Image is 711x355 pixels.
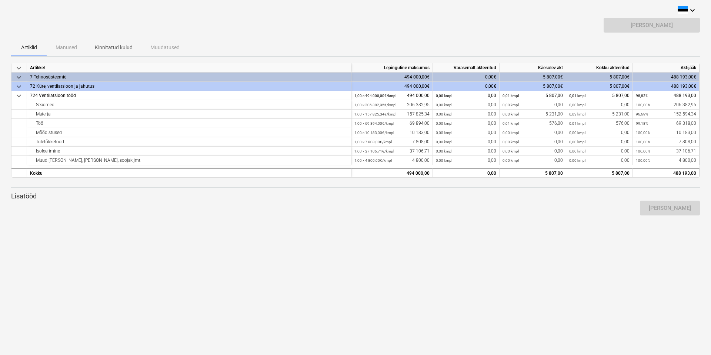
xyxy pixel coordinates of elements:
small: 100,00% [636,103,650,107]
div: 5 807,00 [569,91,630,100]
div: 0,00 [503,137,563,147]
div: 0,00 [503,100,563,110]
div: 494 000,00 [354,91,430,100]
div: Isoleerimine [30,147,348,156]
small: 0,00 kmpl [569,140,585,144]
div: 5 807,00€ [500,82,566,91]
div: 0,00 [436,119,496,128]
span: keyboard_arrow_down [14,73,23,82]
small: 1,00 × 10 183,00€ / kmpl [354,131,394,135]
p: Lisatööd [11,192,700,201]
div: 5 807,00 [503,91,563,100]
small: 0,00 kmpl [436,140,452,144]
small: 96,69% [636,112,648,116]
div: 494 000,00 [354,169,430,178]
small: 0,00 kmpl [569,103,585,107]
div: 69 894,00 [354,119,430,128]
div: 0,00 [569,156,630,165]
small: 1,00 × 69 894,00€ / kmpl [354,121,394,125]
small: 99,18% [636,121,648,125]
div: Käesolev akt [500,63,566,73]
div: 0,00€ [433,73,500,82]
p: Kinnitatud kulud [95,44,133,51]
div: 10 183,00 [354,128,430,137]
i: keyboard_arrow_down [688,6,697,15]
div: 0,00 [569,147,630,156]
div: 0,00 [436,137,496,147]
div: 0,00 [436,128,496,137]
div: 4 800,00 [636,156,696,165]
div: 576,00 [503,119,563,128]
small: 100,00% [636,140,650,144]
div: 37 106,71 [354,147,430,156]
small: 100,00% [636,158,650,163]
small: 0,00 kmpl [436,103,452,107]
small: 0,01 kmpl [569,94,585,98]
span: keyboard_arrow_down [14,64,23,73]
div: 0,00 [436,91,496,100]
small: 0,00 kmpl [436,158,452,163]
small: 1,00 × 206 382,95€ / kmpl [354,103,396,107]
div: 0,00 [436,100,496,110]
div: 5 807,00€ [566,73,633,82]
small: 0,00 kmpl [569,149,585,153]
small: 0,03 kmpl [503,112,519,116]
small: 0,00 kmpl [503,103,519,107]
small: 0,00 kmpl [503,131,519,135]
div: Töö [30,119,348,128]
div: 488 193,00 [636,169,696,178]
small: 0,00 kmpl [436,112,452,116]
small: 1,00 × 4 800,00€ / kmpl [354,158,392,163]
div: Seadmed [30,100,348,110]
div: 5 231,00 [503,110,563,119]
span: keyboard_arrow_down [14,91,23,100]
div: Kokku akteeritud [566,63,633,73]
div: 5 807,00€ [500,73,566,82]
div: 0,00 [436,156,496,165]
div: 488 193,00€ [633,73,700,82]
small: 100,00% [636,131,650,135]
div: 157 825,34 [354,110,430,119]
div: 0,00 [436,169,496,178]
div: Kokku [27,168,351,177]
small: 0,03 kmpl [569,112,585,116]
div: Aktijääk [633,63,700,73]
div: 0,00 [569,137,630,147]
div: 0,00 [569,128,630,137]
div: Artikkel [27,63,351,73]
small: 0,00 kmpl [436,121,452,125]
div: 0,00 [436,110,496,119]
div: 0,00 [503,147,563,156]
div: 7 808,00 [636,137,696,147]
small: 0,00 kmpl [569,131,585,135]
div: 5 231,00 [569,110,630,119]
div: 4 800,00 [354,156,430,165]
small: 98,82% [636,94,648,98]
div: 488 193,00 [636,91,696,100]
div: 206 382,95 [636,100,696,110]
div: Mõõdistused [30,128,348,137]
small: 0,00 kmpl [436,131,452,135]
div: Lepinguline maksumus [351,63,433,73]
div: 7 Tehnosüsteemid [30,73,348,82]
div: 0,00 [503,156,563,165]
small: 0,00 kmpl [503,140,519,144]
div: Muud [PERSON_NAME], [PERSON_NAME], soojak jmt. [30,156,348,165]
div: 69 318,00 [636,119,696,128]
div: 724 Ventilatsioonitööd [30,91,348,100]
small: 0,01 kmpl [569,121,585,125]
small: 1,00 × 7 808,00€ / kmpl [354,140,392,144]
small: 1,00 × 37 106,71€ / kmpl [354,149,394,153]
small: 0,00 kmpl [503,149,519,153]
div: 152 594,34 [636,110,696,119]
div: 5 807,00 [503,169,563,178]
small: 0,00 kmpl [436,94,452,98]
small: 0,00 kmpl [503,158,519,163]
div: Varasemalt akteeritud [433,63,500,73]
small: 0,00 kmpl [436,149,452,153]
div: 37 106,71 [636,147,696,156]
small: 0,01 kmpl [503,94,519,98]
small: 1,00 × 157 825,34€ / kmpl [354,112,396,116]
span: keyboard_arrow_down [14,82,23,91]
small: 0,01 kmpl [503,121,519,125]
